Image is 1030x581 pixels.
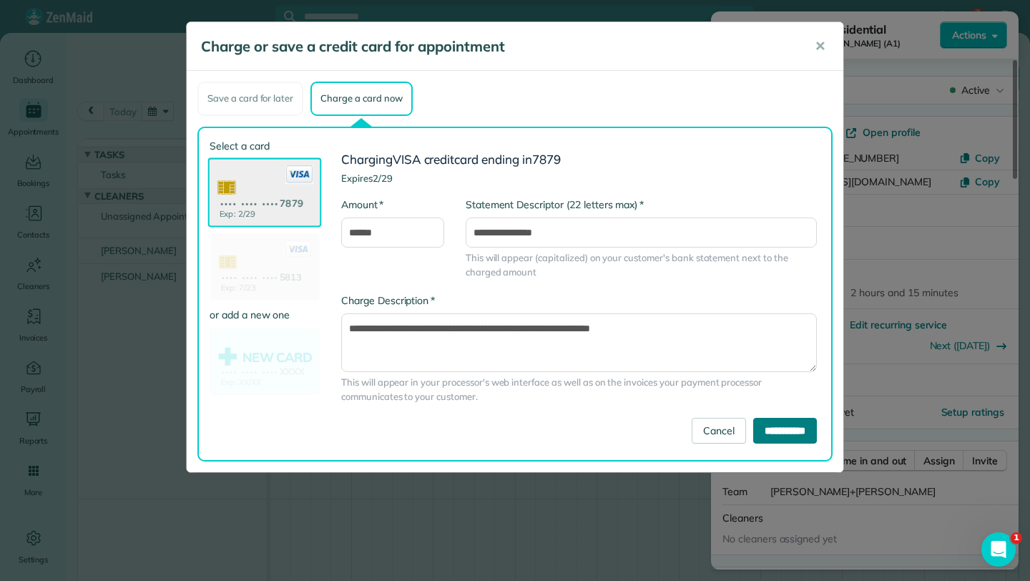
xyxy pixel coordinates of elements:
span: VISA [393,152,421,167]
a: Cancel [692,418,746,444]
iframe: Intercom live chat [981,532,1016,567]
span: 2/29 [373,172,393,184]
span: credit [424,152,455,167]
span: 1 [1011,532,1022,544]
h5: Charge or save a credit card for appointment [201,36,795,57]
span: ✕ [815,38,825,54]
span: This will appear in your processor's web interface as well as on the invoices your payment proces... [341,376,817,404]
h3: Charging card ending in [341,153,817,167]
span: This will appear (capitalized) on your customer's bank statement next to the charged amount [466,251,817,279]
span: 7879 [532,152,561,167]
label: Charge Description [341,293,435,308]
h4: Expires [341,173,817,183]
label: Statement Descriptor (22 letters max) [466,197,644,212]
div: Save a card for later [197,82,303,116]
label: Select a card [210,139,320,153]
div: Charge a card now [310,82,412,116]
label: Amount [341,197,383,212]
label: or add a new one [210,308,320,322]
